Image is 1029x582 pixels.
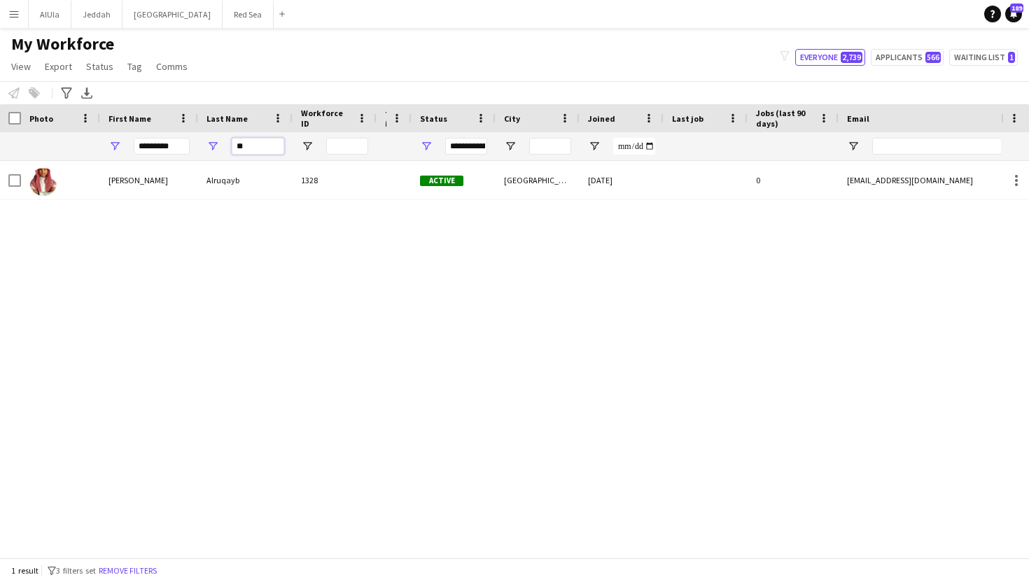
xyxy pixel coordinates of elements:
span: Last job [672,113,703,124]
span: 2,739 [841,52,862,63]
span: Export [45,60,72,73]
span: 189 [1010,3,1023,13]
button: Applicants566 [871,49,944,66]
button: Red Sea [223,1,274,28]
input: City Filter Input [529,138,571,155]
div: [PERSON_NAME] [100,161,198,199]
a: Tag [122,57,148,76]
span: Joined [588,113,615,124]
button: Jeddah [71,1,122,28]
span: First Name [108,113,151,124]
span: Tag [127,60,142,73]
input: Workforce ID Filter Input [326,138,368,155]
div: [DATE] [580,161,664,199]
button: Remove filters [96,563,160,579]
span: 3 filters set [56,565,96,576]
span: Email [847,113,869,124]
button: Open Filter Menu [301,140,314,152]
div: 0 [748,161,839,199]
span: Workforce ID [301,108,351,129]
div: [EMAIL_ADDRESS][DOMAIN_NAME] [839,161,1018,199]
button: Everyone2,739 [795,49,865,66]
span: View [11,60,31,73]
button: Open Filter Menu [420,140,433,152]
span: Status [86,60,113,73]
span: Status [420,113,447,124]
span: 1 [1008,52,1015,63]
a: View [6,57,36,76]
app-action-btn: Advanced filters [58,85,75,101]
span: My Workforce [11,34,114,55]
input: Joined Filter Input [613,138,655,155]
span: 566 [925,52,941,63]
div: Alruqayb [198,161,293,199]
span: City [504,113,520,124]
button: Open Filter Menu [108,140,121,152]
input: Last Name Filter Input [232,138,284,155]
span: Comms [156,60,188,73]
button: Open Filter Menu [588,140,601,152]
span: Photo [29,113,53,124]
img: Mohammed Alruqayb [29,168,57,196]
span: Rating [385,87,386,150]
button: Open Filter Menu [206,140,219,152]
a: Export [39,57,78,76]
button: Open Filter Menu [847,140,860,152]
button: Waiting list1 [949,49,1018,66]
app-action-btn: Export XLSX [78,85,95,101]
button: AlUla [29,1,71,28]
div: [GEOGRAPHIC_DATA] [496,161,580,199]
a: Status [80,57,119,76]
span: Active [420,176,463,186]
a: Comms [150,57,193,76]
span: Jobs (last 90 days) [756,108,813,129]
div: 1328 [293,161,377,199]
a: 189 [1005,6,1022,22]
span: Last Name [206,113,248,124]
button: Open Filter Menu [504,140,517,152]
input: Email Filter Input [872,138,1009,155]
button: [GEOGRAPHIC_DATA] [122,1,223,28]
input: First Name Filter Input [134,138,190,155]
